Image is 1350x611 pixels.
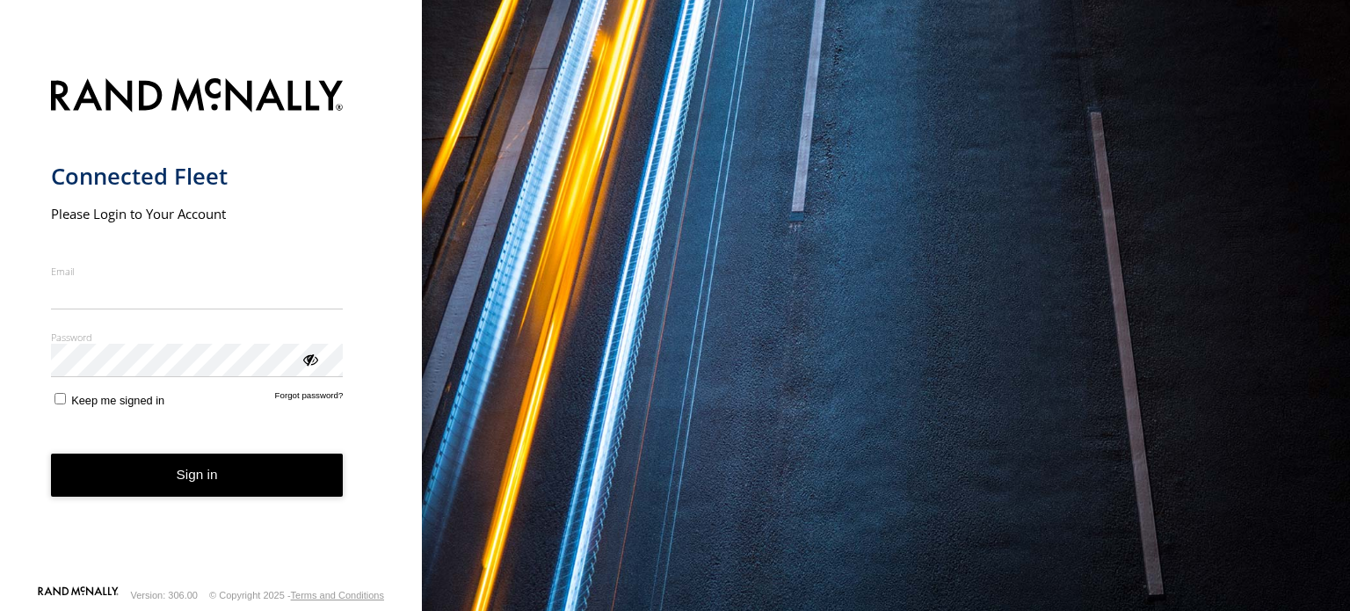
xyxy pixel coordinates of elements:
div: ViewPassword [301,350,318,367]
button: Sign in [51,454,344,497]
form: main [51,68,372,585]
label: Email [51,265,344,278]
img: Rand McNally [51,75,344,120]
a: Visit our Website [38,586,119,604]
h2: Please Login to Your Account [51,205,344,222]
span: Keep me signed in [71,394,164,407]
label: Password [51,331,344,344]
div: © Copyright 2025 - [209,590,384,600]
input: Keep me signed in [54,393,66,404]
a: Forgot password? [275,390,344,407]
h1: Connected Fleet [51,162,344,191]
a: Terms and Conditions [291,590,384,600]
div: Version: 306.00 [131,590,198,600]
